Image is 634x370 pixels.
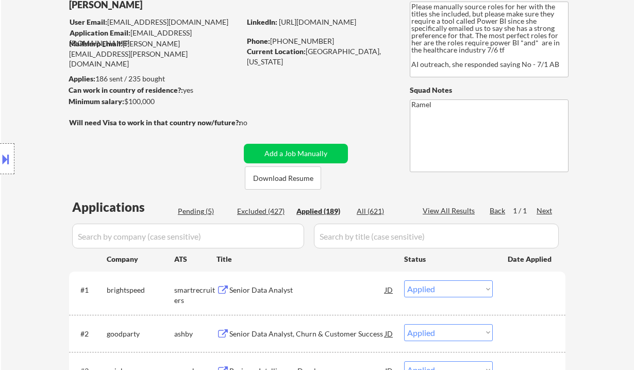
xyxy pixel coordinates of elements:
[423,206,478,216] div: View All Results
[80,329,98,339] div: #2
[508,254,553,264] div: Date Applied
[216,254,394,264] div: Title
[490,206,506,216] div: Back
[107,329,174,339] div: goodparty
[404,249,493,268] div: Status
[357,206,408,216] div: All (621)
[245,166,321,190] button: Download Resume
[410,85,569,95] div: Squad Notes
[80,285,98,295] div: #1
[69,39,123,48] strong: Mailslurp Email:
[229,285,385,295] div: Senior Data Analyst
[70,17,240,27] div: [EMAIL_ADDRESS][DOMAIN_NAME]
[314,224,559,248] input: Search by title (case sensitive)
[247,36,393,46] div: [PHONE_NUMBER]
[174,329,216,339] div: ashby
[244,144,348,163] button: Add a Job Manually
[174,254,216,264] div: ATS
[239,117,269,128] div: no
[70,28,240,48] div: [EMAIL_ADDRESS][DOMAIN_NAME]
[69,39,240,69] div: [PERSON_NAME][EMAIL_ADDRESS][PERSON_NAME][DOMAIN_NAME]
[178,206,229,216] div: Pending (5)
[537,206,553,216] div: Next
[384,324,394,343] div: JD
[70,18,107,26] strong: User Email:
[384,280,394,299] div: JD
[174,285,216,305] div: smartrecruiters
[247,46,393,66] div: [GEOGRAPHIC_DATA], [US_STATE]
[107,285,174,295] div: brightspeed
[107,254,174,264] div: Company
[279,18,356,26] a: [URL][DOMAIN_NAME]
[72,224,304,248] input: Search by company (case sensitive)
[296,206,348,216] div: Applied (189)
[247,37,270,45] strong: Phone:
[247,18,277,26] strong: LinkedIn:
[237,206,289,216] div: Excluded (427)
[513,206,537,216] div: 1 / 1
[229,329,385,339] div: Senior Data Analyst, Churn & Customer Success
[70,28,130,37] strong: Application Email:
[247,47,306,56] strong: Current Location:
